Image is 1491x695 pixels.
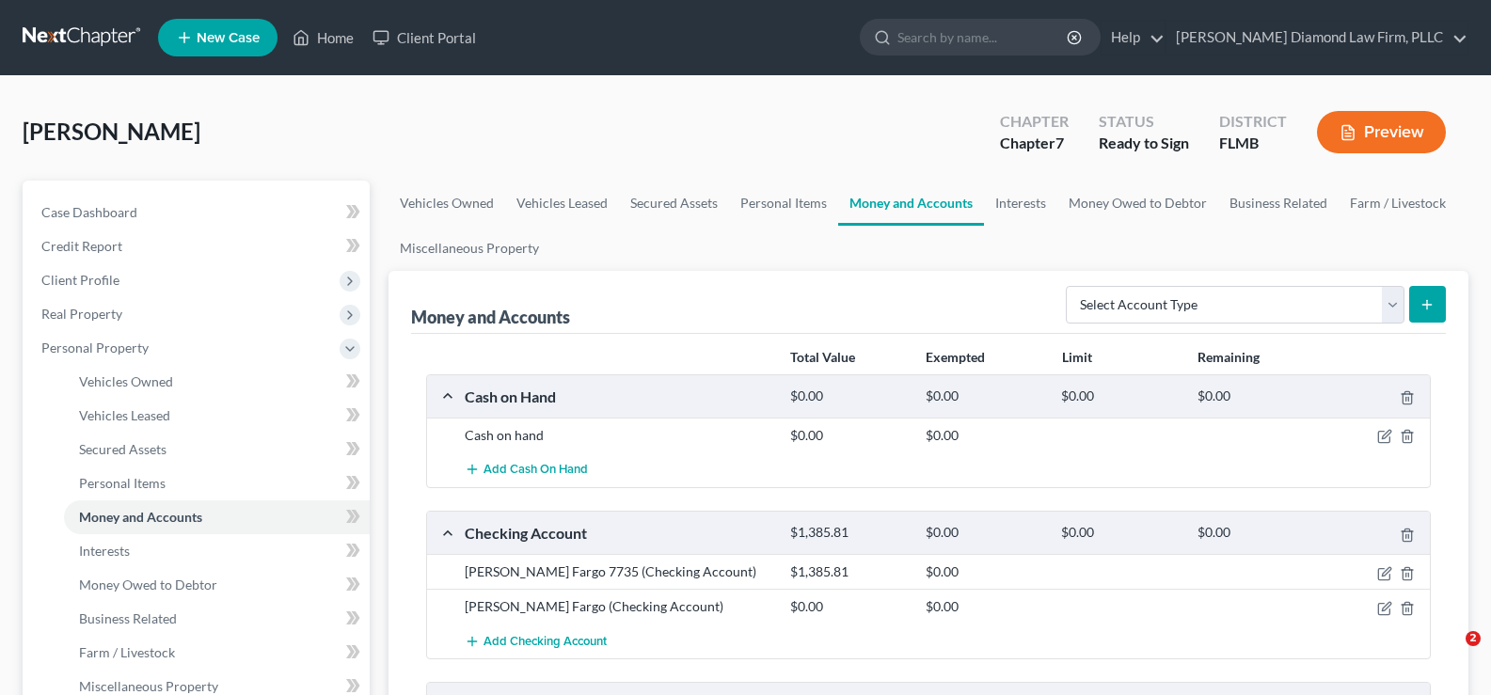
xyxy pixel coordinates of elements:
[79,373,173,389] span: Vehicles Owned
[1188,524,1324,542] div: $0.00
[465,452,588,487] button: Add Cash on Hand
[455,426,781,445] div: Cash on hand
[1000,111,1069,133] div: Chapter
[1099,111,1189,133] div: Status
[411,306,570,328] div: Money and Accounts
[363,21,485,55] a: Client Portal
[455,562,781,581] div: [PERSON_NAME] Fargo 7735 (Checking Account)
[984,181,1057,226] a: Interests
[79,678,218,694] span: Miscellaneous Property
[79,509,202,525] span: Money and Accounts
[41,272,119,288] span: Client Profile
[79,644,175,660] span: Farm / Livestock
[916,524,1052,542] div: $0.00
[79,610,177,626] span: Business Related
[79,441,167,457] span: Secured Assets
[1218,181,1339,226] a: Business Related
[23,118,200,145] span: [PERSON_NAME]
[455,523,781,543] div: Checking Account
[1099,133,1189,154] div: Ready to Sign
[455,597,781,616] div: [PERSON_NAME] Fargo (Checking Account)
[455,387,781,406] div: Cash on Hand
[505,181,619,226] a: Vehicles Leased
[64,399,370,433] a: Vehicles Leased
[1166,21,1467,55] a: [PERSON_NAME] Diamond Law Firm, PLLC
[64,636,370,670] a: Farm / Livestock
[484,463,588,478] span: Add Cash on Hand
[1339,181,1457,226] a: Farm / Livestock
[781,597,916,616] div: $0.00
[64,466,370,500] a: Personal Items
[1052,387,1187,405] div: $0.00
[79,577,217,592] span: Money Owed to Debtor
[1000,133,1069,154] div: Chapter
[1052,524,1187,542] div: $0.00
[916,562,1052,581] div: $0.00
[389,226,550,271] a: Miscellaneous Property
[1102,21,1165,55] a: Help
[781,524,916,542] div: $1,385.81
[1198,349,1260,365] strong: Remaining
[1062,349,1092,365] strong: Limit
[41,238,122,254] span: Credit Report
[781,426,916,445] div: $0.00
[1219,111,1287,133] div: District
[79,475,166,491] span: Personal Items
[1055,134,1064,151] span: 7
[729,181,838,226] a: Personal Items
[1317,111,1446,153] button: Preview
[79,543,130,559] span: Interests
[1057,181,1218,226] a: Money Owed to Debtor
[1427,631,1472,676] iframe: Intercom live chat
[197,31,260,45] span: New Case
[484,634,607,649] span: Add Checking Account
[838,181,984,226] a: Money and Accounts
[781,387,916,405] div: $0.00
[41,340,149,355] span: Personal Property
[64,365,370,399] a: Vehicles Owned
[26,229,370,263] a: Credit Report
[926,349,985,365] strong: Exempted
[1219,133,1287,154] div: FLMB
[781,562,916,581] div: $1,385.81
[1188,387,1324,405] div: $0.00
[897,20,1070,55] input: Search by name...
[465,624,607,658] button: Add Checking Account
[64,500,370,534] a: Money and Accounts
[916,387,1052,405] div: $0.00
[64,433,370,466] a: Secured Assets
[619,181,729,226] a: Secured Assets
[41,306,122,322] span: Real Property
[916,597,1052,616] div: $0.00
[64,602,370,636] a: Business Related
[41,204,137,220] span: Case Dashboard
[916,426,1052,445] div: $0.00
[79,407,170,423] span: Vehicles Leased
[389,181,505,226] a: Vehicles Owned
[790,349,855,365] strong: Total Value
[64,534,370,568] a: Interests
[283,21,363,55] a: Home
[26,196,370,229] a: Case Dashboard
[64,568,370,602] a: Money Owed to Debtor
[1466,631,1481,646] span: 2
